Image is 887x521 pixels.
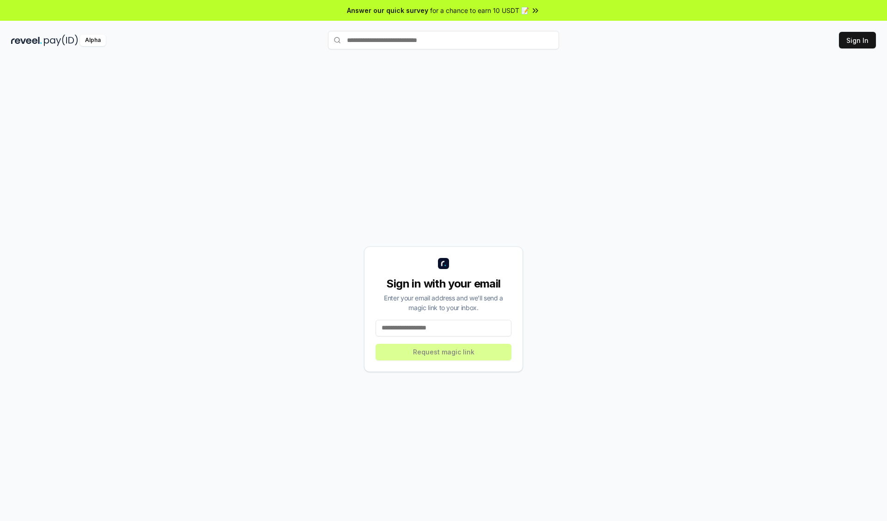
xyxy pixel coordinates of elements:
img: logo_small [438,258,449,269]
button: Sign In [839,32,876,48]
div: Alpha [80,35,106,46]
span: for a chance to earn 10 USDT 📝 [430,6,529,15]
div: Sign in with your email [376,276,511,291]
span: Answer our quick survey [347,6,428,15]
img: pay_id [44,35,78,46]
div: Enter your email address and we’ll send a magic link to your inbox. [376,293,511,312]
img: reveel_dark [11,35,42,46]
